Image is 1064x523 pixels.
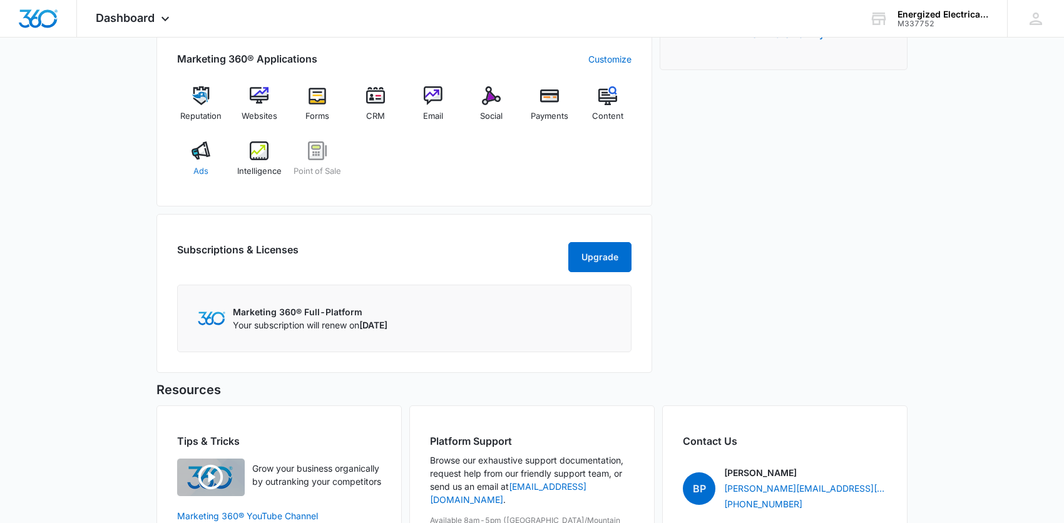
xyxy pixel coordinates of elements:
a: Ads [177,141,225,186]
a: [PHONE_NUMBER] [724,497,802,510]
a: CRM [351,86,399,131]
span: BP [683,472,715,505]
p: Your subscription will renew on [233,318,387,332]
span: Forms [305,110,329,123]
span: Content [592,110,623,123]
a: Websites [235,86,284,131]
span: Point of Sale [294,165,341,178]
h2: Contact Us [683,434,887,449]
a: Point of Sale [294,141,342,186]
h5: Resources [156,380,908,399]
a: Content [583,86,632,131]
span: Ads [193,165,208,178]
div: account name [898,9,989,19]
span: [DATE] [359,320,387,330]
span: Intelligence [237,165,282,178]
a: Intelligence [235,141,284,186]
a: Social [468,86,516,131]
a: [PERSON_NAME][EMAIL_ADDRESS][PERSON_NAME][DOMAIN_NAME] [724,482,887,495]
h2: Subscriptions & Licenses [177,242,299,267]
a: Payments [526,86,574,131]
span: Dashboard [96,11,155,24]
a: Forms [294,86,342,131]
span: Social [480,110,503,123]
a: Customize [588,53,632,66]
div: account id [898,19,989,28]
h2: Platform Support [430,434,634,449]
p: [PERSON_NAME] [724,466,797,479]
p: Grow your business organically by outranking your competitors [252,462,381,488]
span: Reputation [180,110,222,123]
span: Payments [531,110,568,123]
a: Reputation [177,86,225,131]
span: CRM [366,110,385,123]
button: Upgrade [568,242,632,272]
a: Marketing 360® YouTube Channel [177,509,381,522]
p: Marketing 360® Full-Platform [233,305,387,318]
img: Quick Overview Video [177,459,245,496]
h2: Marketing 360® Applications [177,51,317,66]
p: Browse our exhaustive support documentation, request help from our friendly support team, or send... [430,454,634,506]
img: Marketing 360 Logo [198,312,225,325]
a: Email [409,86,458,131]
span: Email [423,110,443,123]
h2: Tips & Tricks [177,434,381,449]
span: Websites [242,110,277,123]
